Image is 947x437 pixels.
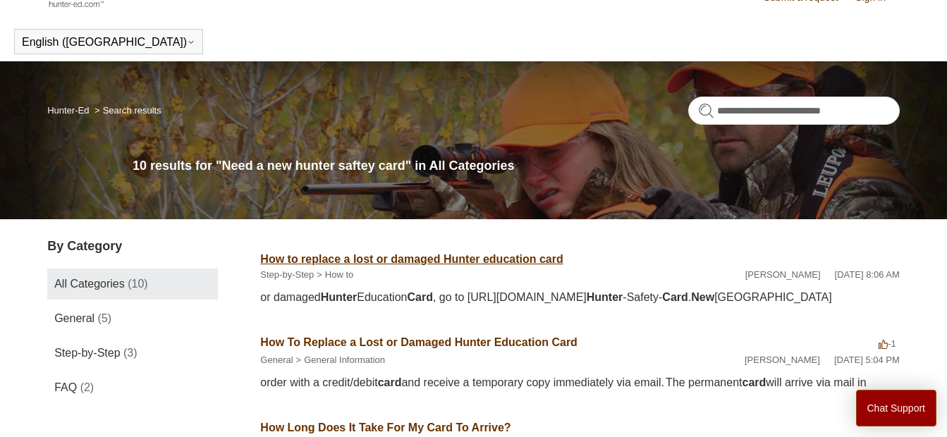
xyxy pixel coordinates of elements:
li: Hunter-Ed [47,105,92,116]
em: Card [407,291,432,303]
h3: By Category [47,237,218,256]
time: 07/28/2022, 08:06 [835,269,900,280]
li: General [260,353,293,367]
em: New [691,291,714,303]
em: Card [662,291,688,303]
li: General Information [293,353,386,367]
em: Hunter [587,291,623,303]
span: (2) [80,381,94,393]
em: card [378,376,402,388]
li: Step-by-Step [260,268,314,282]
span: All Categories [54,278,125,290]
a: How To Replace a Lost or Damaged Hunter Education Card [260,336,578,348]
a: FAQ (2) [47,372,218,403]
input: Search [688,97,900,125]
span: -1 [879,338,896,349]
a: How to [325,269,353,280]
a: Step-by-Step [260,269,314,280]
button: English ([GEOGRAPHIC_DATA]) [22,36,195,49]
li: Search results [92,105,161,116]
a: General (5) [47,303,218,334]
div: order with a credit/debit and receive a temporary copy immediately via email. The permanent will ... [260,374,900,391]
span: (5) [98,312,112,324]
a: General Information [304,355,385,365]
span: FAQ [54,381,77,393]
span: General [54,312,94,324]
em: card [742,376,766,388]
a: General [260,355,293,365]
a: How to replace a lost or damaged Hunter education card [260,253,563,265]
li: [PERSON_NAME] [745,268,821,282]
li: [PERSON_NAME] [745,353,820,367]
a: How Long Does It Take For My Card To Arrive? [260,421,511,433]
li: How to [314,268,353,282]
a: Step-by-Step (3) [47,338,218,369]
span: (3) [123,347,138,359]
span: (10) [128,278,147,290]
a: All Categories (10) [47,269,218,300]
div: or damaged Education , go to [URL][DOMAIN_NAME] -Safety- . [GEOGRAPHIC_DATA] [260,289,900,306]
h1: 10 results for "Need a new hunter saftey card" in All Categories [133,156,900,176]
em: Hunter [321,291,358,303]
time: 02/12/2024, 17:04 [834,355,900,365]
span: Step-by-Step [54,347,120,359]
a: Hunter-Ed [47,105,89,116]
button: Chat Support [856,390,937,426]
